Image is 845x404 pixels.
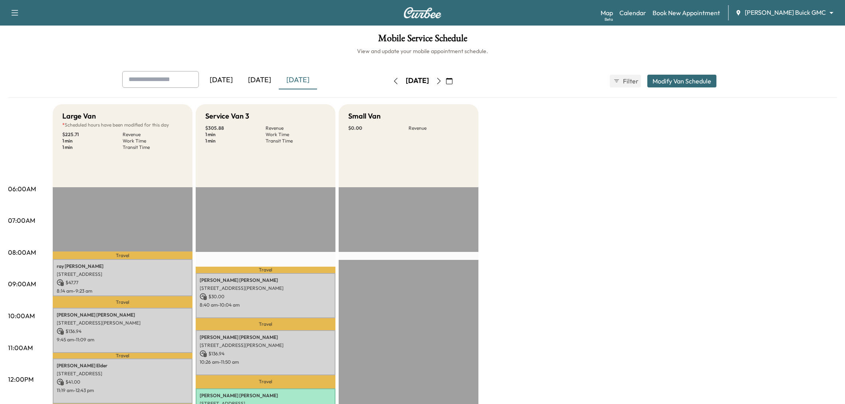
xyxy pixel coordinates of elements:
h5: Service Van 3 [205,111,249,122]
p: Revenue [123,131,183,138]
p: [STREET_ADDRESS][PERSON_NAME] [57,320,188,326]
p: [PERSON_NAME] [PERSON_NAME] [200,334,331,341]
p: 1 min [62,144,123,151]
p: 11:19 am - 12:43 pm [57,387,188,394]
p: Transit Time [266,138,326,144]
p: Revenue [266,125,326,131]
p: 1 min [62,138,123,144]
p: 10:26 am - 11:50 am [200,359,331,365]
p: $ 0.00 [348,125,409,131]
span: Filter [623,76,637,86]
p: $ 305.88 [205,125,266,131]
p: [STREET_ADDRESS][PERSON_NAME] [200,342,331,349]
span: [PERSON_NAME] Buick GMC [745,8,826,17]
p: Travel [53,296,192,308]
p: Revenue [409,125,469,131]
p: ray [PERSON_NAME] [57,263,188,269]
p: Work Time [266,131,326,138]
div: [DATE] [279,71,317,89]
a: Book New Appointment [653,8,720,18]
p: [STREET_ADDRESS][PERSON_NAME] [200,285,331,291]
p: Travel [53,353,192,358]
p: $ 47.77 [57,279,188,286]
button: Filter [610,75,641,87]
p: [PERSON_NAME] [PERSON_NAME] [57,312,188,318]
p: [PERSON_NAME] Elder [57,362,188,369]
p: 10:00AM [8,311,35,321]
p: 08:00AM [8,248,36,257]
p: $ 136.94 [57,328,188,335]
h1: Mobile Service Schedule [8,34,837,47]
p: Work Time [123,138,183,144]
p: Transit Time [123,144,183,151]
p: 1 min [205,138,266,144]
div: [DATE] [202,71,240,89]
p: 09:00AM [8,279,36,289]
p: 12:00PM [8,374,34,384]
div: Beta [605,16,613,22]
div: [DATE] [240,71,279,89]
p: Travel [196,267,335,273]
p: Travel [196,375,335,389]
p: $ 225.71 [62,131,123,138]
p: 8:14 am - 9:23 am [57,288,188,294]
p: [STREET_ADDRESS] [57,370,188,377]
p: $ 41.00 [57,378,188,386]
p: Travel [196,318,335,330]
p: 07:00AM [8,216,35,225]
p: $ 136.94 [200,350,331,357]
h5: Small Van [348,111,381,122]
p: $ 30.00 [200,293,331,300]
p: 1 min [205,131,266,138]
button: Modify Van Schedule [647,75,716,87]
a: Calendar [619,8,646,18]
p: 8:40 am - 10:04 am [200,302,331,308]
p: Travel [53,252,192,259]
p: [PERSON_NAME] [PERSON_NAME] [200,277,331,283]
a: MapBeta [601,8,613,18]
img: Curbee Logo [403,7,442,18]
p: [STREET_ADDRESS] [57,271,188,277]
div: [DATE] [406,76,429,86]
p: 9:45 am - 11:09 am [57,337,188,343]
h5: Large Van [62,111,96,122]
h6: View and update your mobile appointment schedule. [8,47,837,55]
p: [PERSON_NAME] [PERSON_NAME] [200,392,331,399]
p: 06:00AM [8,184,36,194]
p: Scheduled hours have been modified for this day [62,122,183,128]
p: 11:00AM [8,343,33,353]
